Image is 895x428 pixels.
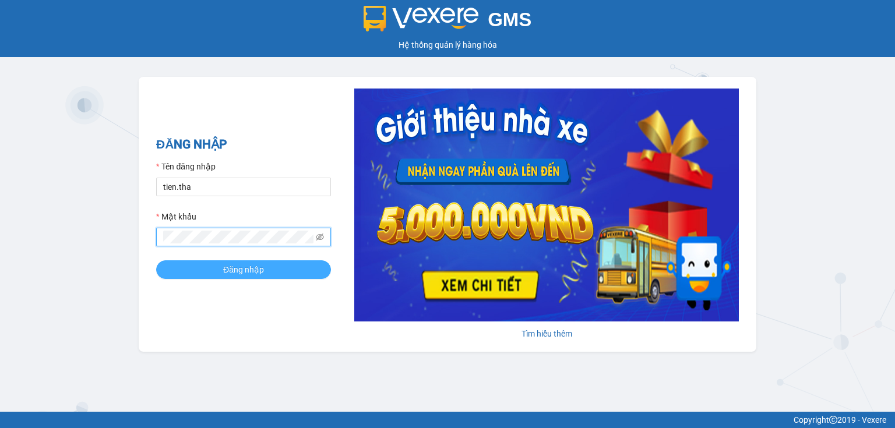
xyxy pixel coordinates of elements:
div: Tìm hiểu thêm [354,327,739,340]
div: Copyright 2019 - Vexere [9,413,886,426]
h2: ĐĂNG NHẬP [156,135,331,154]
span: Đăng nhập [223,263,264,276]
span: GMS [488,9,531,30]
button: Đăng nhập [156,260,331,279]
label: Tên đăng nhập [156,160,216,173]
label: Mật khẩu [156,210,196,223]
input: Mật khẩu [163,231,313,243]
input: Tên đăng nhập [156,178,331,196]
div: Hệ thống quản lý hàng hóa [3,38,892,51]
span: eye-invisible [316,233,324,241]
img: logo 2 [364,6,479,31]
span: copyright [829,416,837,424]
img: banner-0 [354,89,739,321]
a: GMS [364,17,532,27]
